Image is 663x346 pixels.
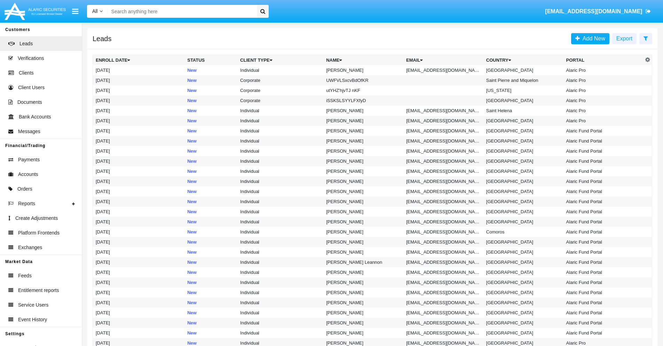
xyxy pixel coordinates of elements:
[483,85,563,95] td: [US_STATE]
[93,126,185,136] td: [DATE]
[563,156,644,166] td: Alaric Fund Portal
[93,328,185,338] td: [DATE]
[483,277,563,287] td: [GEOGRAPHIC_DATA]
[483,186,563,197] td: [GEOGRAPHIC_DATA]
[93,116,185,126] td: [DATE]
[323,318,403,328] td: [PERSON_NAME]
[403,308,483,318] td: [EMAIL_ADDRESS][DOMAIN_NAME]
[563,318,644,328] td: Alaric Fund Portal
[184,197,237,207] td: New
[18,287,59,294] span: Entitlement reports
[237,116,323,126] td: Individual
[93,65,185,75] td: [DATE]
[323,217,403,227] td: [PERSON_NAME]
[237,126,323,136] td: Individual
[93,298,185,308] td: [DATE]
[18,301,48,309] span: Service Users
[184,207,237,217] td: New
[184,257,237,267] td: New
[403,106,483,116] td: [EMAIL_ADDRESS][DOMAIN_NAME]
[93,85,185,95] td: [DATE]
[323,197,403,207] td: [PERSON_NAME]
[237,217,323,227] td: Individual
[403,207,483,217] td: [EMAIL_ADDRESS][DOMAIN_NAME]
[563,227,644,237] td: Alaric Fund Portal
[18,200,35,207] span: Reports
[563,75,644,85] td: Alaric Pro
[403,176,483,186] td: [EMAIL_ADDRESS][DOMAIN_NAME]
[93,217,185,227] td: [DATE]
[563,277,644,287] td: Alaric Fund Portal
[323,237,403,247] td: [PERSON_NAME]
[93,237,185,247] td: [DATE]
[483,207,563,217] td: [GEOGRAPHIC_DATA]
[483,126,563,136] td: [GEOGRAPHIC_DATA]
[93,36,112,41] h5: Leads
[612,33,637,44] button: Export
[184,55,237,66] th: Status
[563,176,644,186] td: Alaric Fund Portal
[184,328,237,338] td: New
[184,247,237,257] td: New
[93,75,185,85] td: [DATE]
[323,116,403,126] td: [PERSON_NAME]
[403,237,483,247] td: [EMAIL_ADDRESS][DOMAIN_NAME]
[93,207,185,217] td: [DATE]
[483,55,563,66] th: Country
[483,95,563,106] td: [GEOGRAPHIC_DATA]
[237,207,323,217] td: Individual
[184,277,237,287] td: New
[184,85,237,95] td: New
[237,308,323,318] td: Individual
[483,287,563,298] td: [GEOGRAPHIC_DATA]
[403,197,483,207] td: [EMAIL_ADDRESS][DOMAIN_NAME]
[323,65,403,75] td: [PERSON_NAME]
[403,55,483,66] th: Email
[237,197,323,207] td: Individual
[323,146,403,156] td: [PERSON_NAME]
[403,136,483,146] td: [EMAIL_ADDRESS][DOMAIN_NAME]
[184,267,237,277] td: New
[184,156,237,166] td: New
[403,257,483,267] td: [EMAIL_ADDRESS][DOMAIN_NAME]
[403,65,483,75] td: [EMAIL_ADDRESS][DOMAIN_NAME]
[323,95,403,106] td: iSSKSLSYYLFXfyD
[93,146,185,156] td: [DATE]
[19,40,33,47] span: Leads
[237,65,323,75] td: Individual
[483,257,563,267] td: [GEOGRAPHIC_DATA]
[93,136,185,146] td: [DATE]
[18,156,40,163] span: Payments
[563,65,644,75] td: Alaric Pro
[571,33,609,44] a: Add New
[15,215,58,222] span: Create Adjustments
[184,227,237,237] td: New
[323,126,403,136] td: [PERSON_NAME]
[93,267,185,277] td: [DATE]
[563,146,644,156] td: Alaric Fund Portal
[403,146,483,156] td: [EMAIL_ADDRESS][DOMAIN_NAME]
[323,267,403,277] td: [PERSON_NAME]
[18,55,44,62] span: Verifications
[323,136,403,146] td: [PERSON_NAME]
[483,267,563,277] td: [GEOGRAPHIC_DATA]
[403,247,483,257] td: [EMAIL_ADDRESS][DOMAIN_NAME]
[237,277,323,287] td: Individual
[403,126,483,136] td: [EMAIL_ADDRESS][DOMAIN_NAME]
[237,227,323,237] td: Individual
[483,308,563,318] td: [GEOGRAPHIC_DATA]
[483,116,563,126] td: [GEOGRAPHIC_DATA]
[563,186,644,197] td: Alaric Fund Portal
[108,5,254,18] input: Search
[237,287,323,298] td: Individual
[403,287,483,298] td: [EMAIL_ADDRESS][DOMAIN_NAME]
[3,1,67,22] img: Logo image
[184,287,237,298] td: New
[323,277,403,287] td: [PERSON_NAME]
[483,106,563,116] td: Saint Helena
[323,55,403,66] th: Name
[563,207,644,217] td: Alaric Fund Portal
[563,126,644,136] td: Alaric Fund Portal
[483,136,563,146] td: [GEOGRAPHIC_DATA]
[93,55,185,66] th: Enroll Date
